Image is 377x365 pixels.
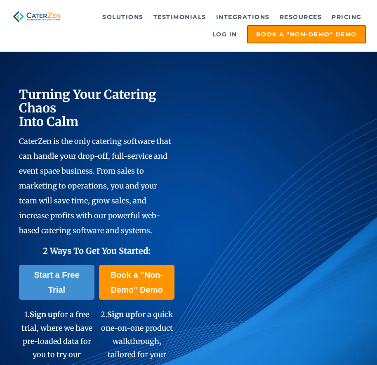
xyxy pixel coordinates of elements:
a: Start a Free Trial [19,265,95,300]
span: Sign up [107,310,135,319]
a: Integrations [212,9,274,25]
a: Testimonials [149,9,210,25]
a: Resources [276,9,326,25]
a: Pricing [328,9,366,25]
a: Book a "Non-Demo" Demo [99,265,175,300]
div: Navigation Menu [72,9,366,43]
img: caterzen [11,9,62,24]
a: Book a "Non-Demo" Demo [247,25,366,43]
iframe: Help widget launcher [304,333,368,356]
a: Solutions [98,9,148,25]
span: CaterZen is the only catering software that can handle your drop-off, full-service and event spac... [19,136,171,235]
span: 2 Ways To Get You Started: [43,246,151,256]
a: Log in [208,26,241,43]
span: Turning Your Catering Chaos Into Calm [19,86,156,129]
span: Sign up [30,310,57,319]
